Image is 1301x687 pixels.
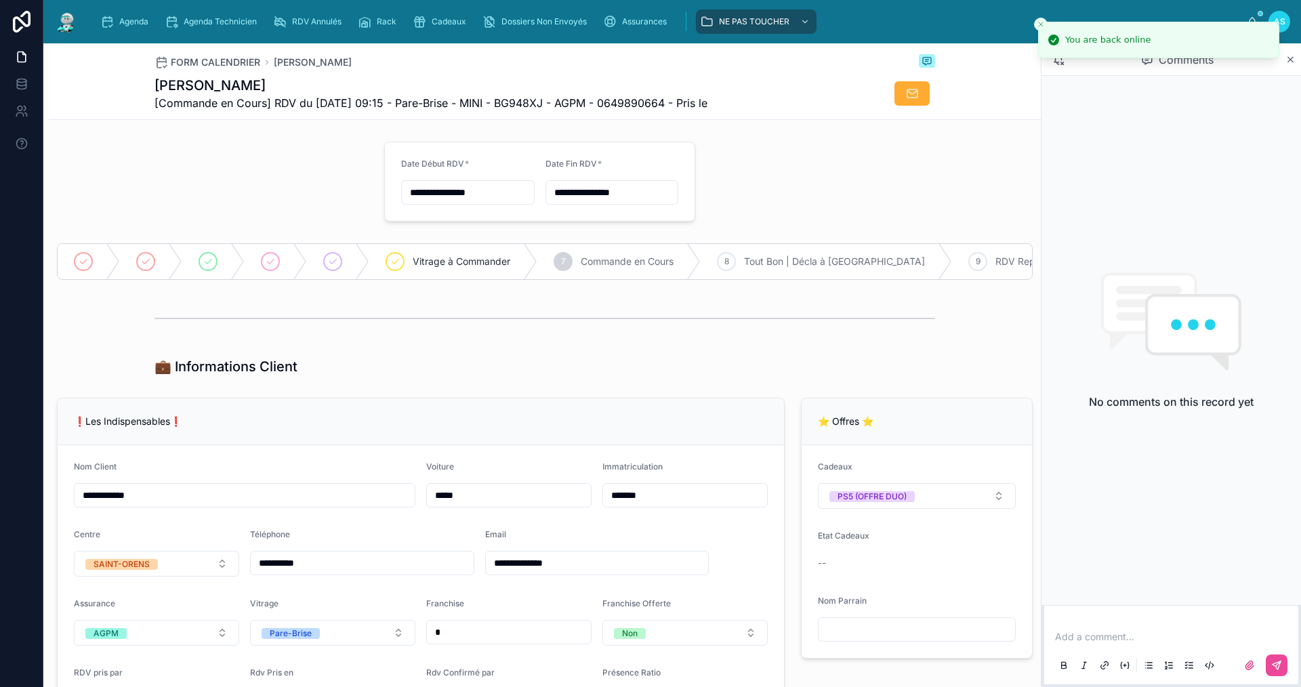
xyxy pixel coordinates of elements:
span: RDV Annulés [292,16,342,27]
span: Assurance [74,598,115,608]
button: Select Button [74,551,239,577]
span: Assurances [622,16,667,27]
button: Close toast [1034,18,1048,31]
span: Centre [74,529,100,539]
span: Voiture [426,461,454,472]
span: NE PAS TOUCHER [719,16,789,27]
div: Pare-Brise [270,628,312,639]
a: Dossiers Non Envoyés [478,9,596,34]
span: 9 [976,256,980,267]
span: 8 [724,256,729,267]
span: Tout Bon | Décla à [GEOGRAPHIC_DATA] [744,255,925,268]
span: Rack [377,16,396,27]
span: ❗Les Indispensables❗ [74,415,182,427]
span: AS [1274,16,1285,27]
span: Franchise [426,598,464,608]
span: Immatriculation [602,461,663,472]
span: Rdv Pris en [250,667,293,678]
div: You are back online [1065,33,1151,47]
button: Select Button [74,620,239,646]
span: Etat Cadeaux [818,530,869,541]
span: Agenda [119,16,148,27]
h2: No comments on this record yet [1089,394,1254,410]
div: scrollable content [89,7,1247,37]
span: Email [485,529,506,539]
a: Agenda [96,9,158,34]
a: NE PAS TOUCHER [696,9,817,34]
span: Rdv Confirmé par [426,667,495,678]
span: RDV Reporté | RDV à Confirmer [995,255,1136,268]
span: Commande en Cours [581,255,674,268]
span: Nom Client [74,461,117,472]
span: Comments [1159,51,1214,68]
span: Présence Ratio [602,667,661,678]
span: Téléphone [250,529,290,539]
a: Assurances [599,9,676,34]
button: Select Button [602,620,768,646]
div: SAINT-ORENS [94,559,150,570]
a: [PERSON_NAME] [274,56,352,69]
a: Agenda Technicien [161,9,266,34]
span: Agenda Technicien [184,16,257,27]
span: Vitrage [250,598,278,608]
button: Select Button [250,620,415,646]
a: FORM CALENDRIER [154,56,260,69]
span: -- [818,556,826,570]
button: Select Button [818,483,1016,509]
span: Date Début RDV [401,159,464,169]
div: AGPM [94,628,119,639]
div: Non [622,628,638,639]
span: Franchise Offerte [602,598,671,608]
h1: 💼 Informations Client [154,357,297,376]
span: ⭐ Offres ⭐ [818,415,873,427]
div: PS5 (OFFRE DUO) [838,491,907,502]
a: Cadeaux [409,9,476,34]
a: Rack [354,9,406,34]
h1: [PERSON_NAME] [154,76,707,95]
span: Date Fin RDV [545,159,597,169]
span: 7 [561,256,566,267]
span: Dossiers Non Envoyés [501,16,587,27]
img: App logo [54,11,79,33]
span: Cadeaux [432,16,466,27]
span: Nom Parrain [818,596,867,606]
span: Vitrage à Commander [413,255,510,268]
span: Cadeaux [818,461,852,472]
span: [Commande en Cours] RDV du [DATE] 09:15 - Pare-Brise - MINI - BG948XJ - AGPM - 0649890664 - Pris le [154,95,707,111]
span: RDV pris par [74,667,123,678]
span: FORM CALENDRIER [171,56,260,69]
a: RDV Annulés [269,9,351,34]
